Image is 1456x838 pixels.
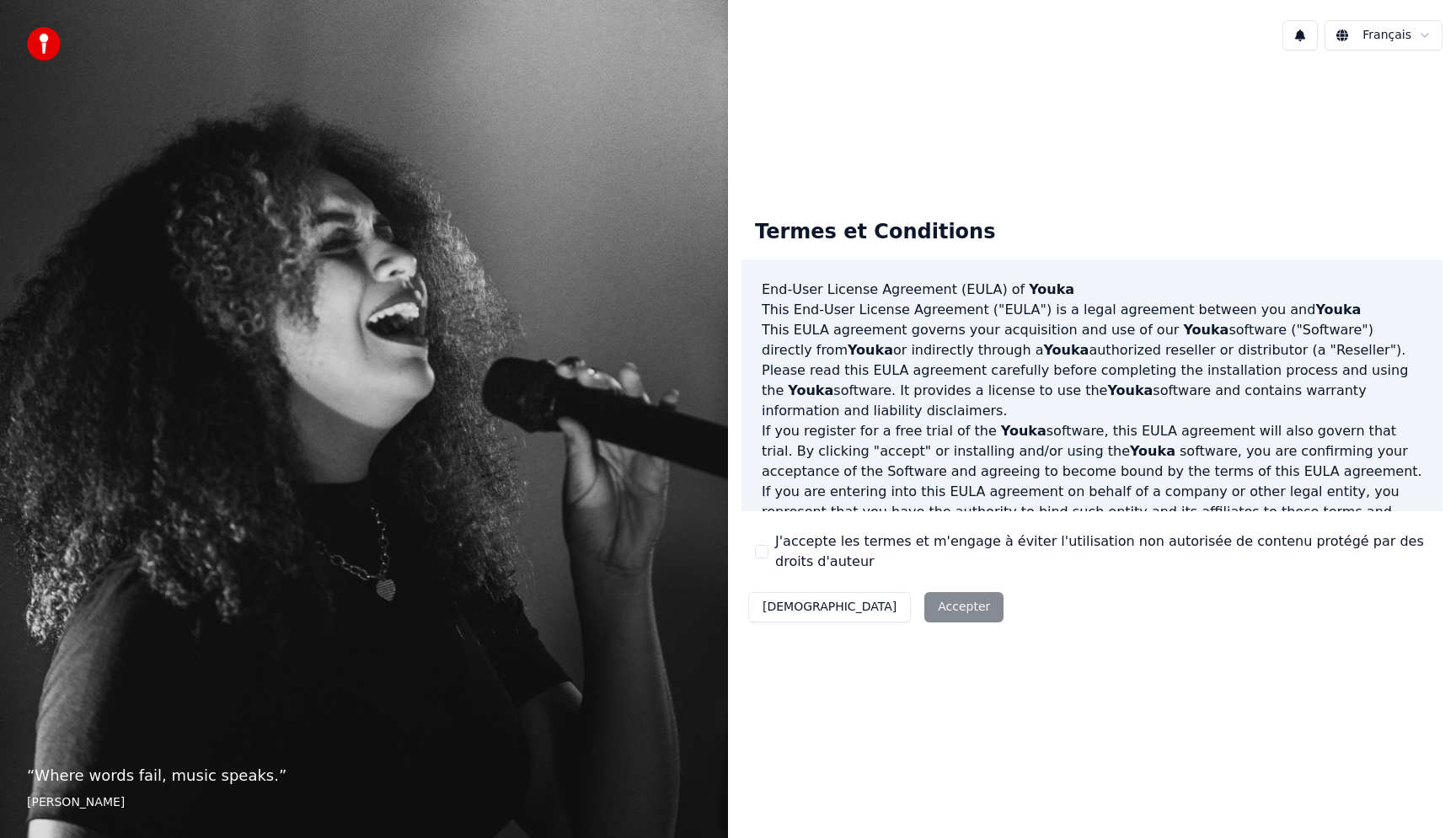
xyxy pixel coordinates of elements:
p: This EULA agreement governs your acquisition and use of our software ("Software") directly from o... [762,320,1422,360]
span: Youka [1183,322,1228,338]
button: [DEMOGRAPHIC_DATA] [748,592,911,622]
span: Youka [1029,281,1074,297]
span: Youka [1130,443,1175,459]
span: Youka [1107,382,1153,398]
span: Youka [1001,423,1046,439]
footer: [PERSON_NAME] [27,794,701,811]
p: This End-User License Agreement ("EULA") is a legal agreement between you and [762,300,1422,320]
p: “ Where words fail, music speaks. ” [27,764,701,787]
p: Please read this EULA agreement carefully before completing the installation process and using th... [762,360,1422,421]
span: Youka [1315,302,1361,318]
span: Youka [848,342,893,358]
span: Youka [788,382,833,398]
span: Youka [1043,342,1089,358]
div: Termes et Conditions [741,205,1009,259]
h3: End-User License Agreement (EULA) of [762,280,1422,300]
img: youka [27,27,61,61]
p: If you are entering into this EULA agreement on behalf of a company or other legal entity, you re... [762,482,1422,583]
label: J'accepte les termes et m'engage à éviter l'utilisation non autorisée de contenu protégé par des ... [775,531,1429,572]
p: If you register for a free trial of the software, this EULA agreement will also govern that trial... [762,421,1422,482]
